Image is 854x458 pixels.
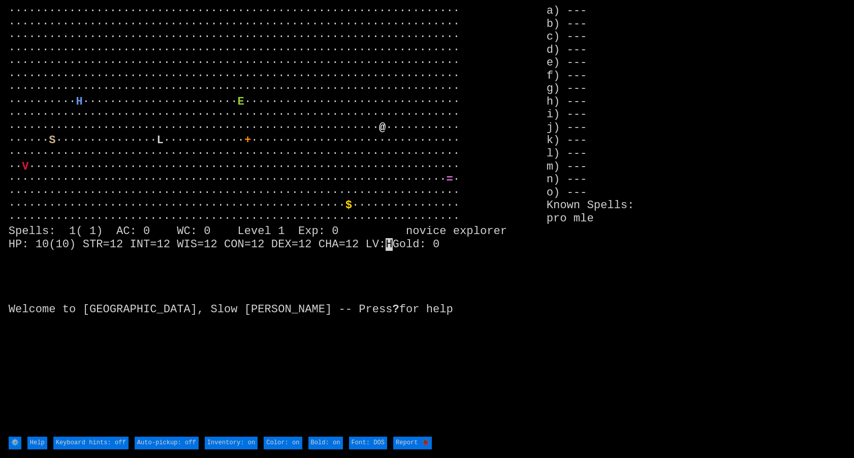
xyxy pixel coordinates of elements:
[76,95,82,108] font: H
[135,437,199,450] input: Auto-pickup: off
[264,437,302,450] input: Color: on
[49,134,55,147] font: S
[9,5,547,435] larn: ··································································· ·····························...
[393,303,399,316] b: ?
[308,437,343,450] input: Bold: on
[53,437,129,450] input: Keyboard hints: off
[547,5,845,435] stats: a) --- b) --- c) --- d) --- e) --- f) --- g) --- h) --- i) --- j) --- k) --- l) --- m) --- n) ---...
[238,95,244,108] font: E
[27,437,47,450] input: Help
[393,437,432,450] input: Report 🐞
[379,121,386,134] font: @
[345,199,352,212] font: $
[157,134,164,147] font: L
[349,437,387,450] input: Font: DOS
[386,238,392,251] mark: H
[205,437,258,450] input: Inventory: on
[9,437,21,450] input: ⚙️
[447,173,453,186] font: =
[22,160,28,173] font: V
[244,134,251,147] font: +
